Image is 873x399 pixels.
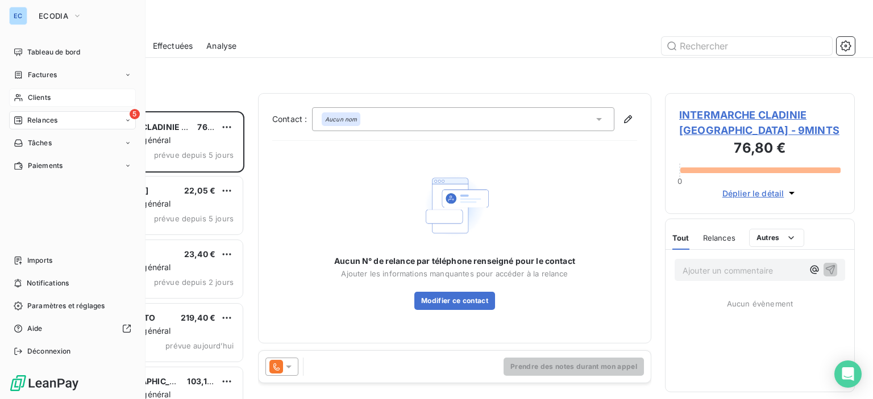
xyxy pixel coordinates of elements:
span: 103,13 € [187,376,219,386]
span: ECODIA [39,11,68,20]
label: Contact : [272,114,312,125]
span: Analyse [206,40,236,52]
button: Modifier ce contact [414,292,495,310]
span: 76,80 € [197,122,228,132]
span: Tableau de bord [27,47,80,57]
span: prévue depuis 5 jours [154,150,234,159]
span: Déplier le détail [722,187,784,199]
span: INTERMARCHE CLADINIE [GEOGRAPHIC_DATA] [80,122,266,132]
span: Paramètres et réglages [27,301,105,311]
span: Aucun évènement [727,299,793,308]
span: Relances [27,115,57,125]
a: Aide [9,320,136,338]
span: Déconnexion [27,346,71,356]
span: Ajouter les informations manquantes pour accéder à la relance [341,269,568,278]
span: Effectuées [153,40,193,52]
span: INTERMARCHE CLADINIE [GEOGRAPHIC_DATA] - 9MINTS [679,107,841,138]
span: prévue aujourd’hui [165,341,234,350]
span: Tout [672,233,689,242]
img: Logo LeanPay [9,374,80,392]
span: prévue depuis 5 jours [154,214,234,223]
span: 219,40 € [181,313,215,322]
span: Clients [28,93,51,103]
div: grid [55,111,244,399]
span: 22,05 € [184,186,215,195]
span: Notifications [27,278,69,288]
em: Aucun nom [325,115,357,123]
button: Prendre des notes durant mon appel [504,358,644,376]
h3: 76,80 € [679,138,841,161]
span: prévue depuis 2 jours [154,278,234,287]
img: Empty state [418,169,491,242]
span: Imports [27,255,52,266]
span: Factures [28,70,57,80]
span: Aucun N° de relance par téléphone renseigné pour le contact [334,255,575,267]
span: 0 [677,177,682,186]
button: Déplier le détail [719,187,801,200]
input: Rechercher [662,37,832,55]
span: Tâches [28,138,52,148]
span: 5 [130,109,140,119]
span: Relances [703,233,735,242]
div: Open Intercom Messenger [834,360,862,388]
span: 23,40 € [184,249,215,259]
div: EC [9,7,27,25]
span: Paiements [28,161,63,171]
span: Aide [27,324,43,334]
button: Autres [749,229,804,247]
